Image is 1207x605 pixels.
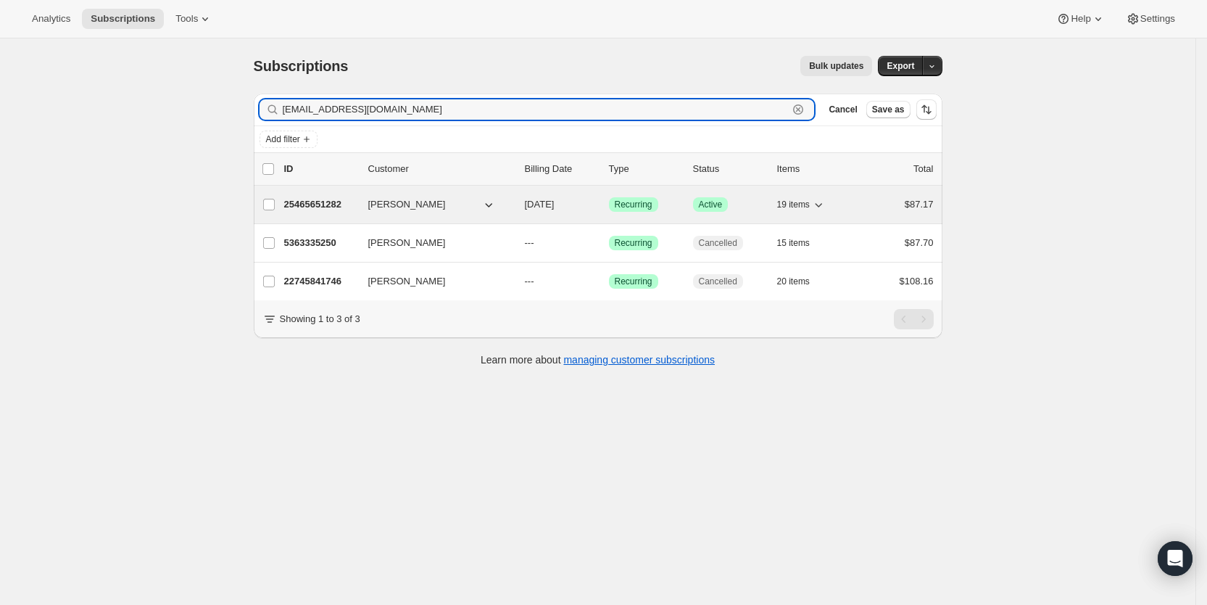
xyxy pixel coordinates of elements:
span: 15 items [777,237,810,249]
input: Filter subscribers [283,99,789,120]
button: 20 items [777,271,826,292]
span: Tools [175,13,198,25]
p: Status [693,162,766,176]
span: Recurring [615,276,652,287]
span: $87.70 [905,237,934,248]
span: Recurring [615,237,652,249]
button: 19 items [777,194,826,215]
button: 15 items [777,233,826,253]
div: IDCustomerBilling DateTypeStatusItemsTotal [284,162,934,176]
span: Settings [1140,13,1175,25]
p: ID [284,162,357,176]
p: Showing 1 to 3 of 3 [280,312,360,326]
button: Clear [791,102,805,117]
button: Settings [1117,9,1184,29]
span: --- [525,276,534,287]
button: Add filter [260,131,318,148]
span: --- [525,237,534,248]
span: 19 items [777,199,810,210]
p: Total [913,162,933,176]
nav: Pagination [894,309,934,329]
button: Sort the results [916,99,937,120]
button: Help [1048,9,1113,29]
span: Cancel [829,104,857,115]
span: Subscriptions [254,58,349,74]
p: Learn more about [481,353,715,367]
span: Cancelled [699,237,737,249]
span: [DATE] [525,199,555,210]
button: [PERSON_NAME] [360,193,505,216]
button: [PERSON_NAME] [360,231,505,255]
button: Subscriptions [82,9,164,29]
span: [PERSON_NAME] [368,274,446,289]
span: Subscriptions [91,13,155,25]
span: Cancelled [699,276,737,287]
p: 22745841746 [284,274,357,289]
span: Active [699,199,723,210]
button: Save as [866,101,911,118]
div: Items [777,162,850,176]
span: $108.16 [900,276,934,287]
span: 20 items [777,276,810,287]
span: Save as [872,104,905,115]
button: Bulk updates [800,56,872,76]
span: [PERSON_NAME] [368,197,446,212]
button: Analytics [23,9,79,29]
div: Open Intercom Messenger [1158,541,1193,576]
span: Help [1071,13,1090,25]
p: 25465651282 [284,197,357,212]
button: Cancel [823,101,863,118]
span: Export [887,60,914,72]
p: 5363335250 [284,236,357,250]
button: Tools [167,9,221,29]
span: Analytics [32,13,70,25]
p: Billing Date [525,162,597,176]
div: 22745841746[PERSON_NAME]---SuccessRecurringCancelled20 items$108.16 [284,271,934,292]
div: 5363335250[PERSON_NAME]---SuccessRecurringCancelled15 items$87.70 [284,233,934,253]
span: $87.17 [905,199,934,210]
span: Recurring [615,199,652,210]
a: managing customer subscriptions [563,354,715,366]
div: 25465651282[PERSON_NAME][DATE]SuccessRecurringSuccessActive19 items$87.17 [284,194,934,215]
div: Type [609,162,681,176]
span: [PERSON_NAME] [368,236,446,250]
span: Add filter [266,133,300,145]
span: Bulk updates [809,60,863,72]
p: Customer [368,162,513,176]
button: [PERSON_NAME] [360,270,505,293]
button: Export [878,56,923,76]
